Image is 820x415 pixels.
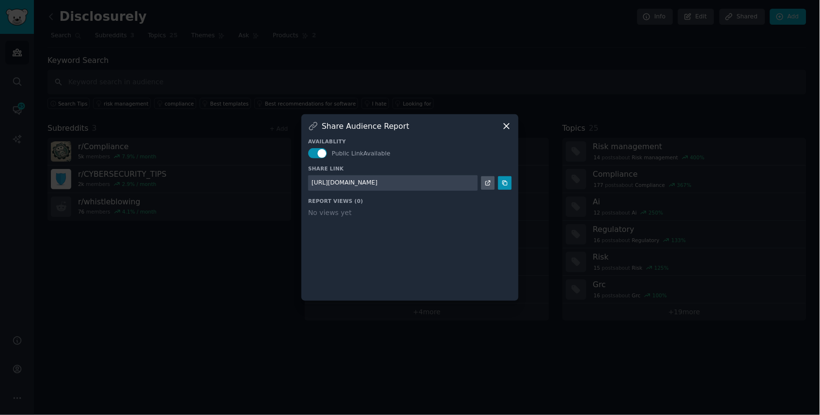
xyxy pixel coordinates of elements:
span: Public Link Available [332,150,391,157]
h3: Share Link [308,165,512,172]
h3: Availablity [308,138,512,145]
div: No views yet [308,208,512,218]
h3: Share Audience Report [322,121,410,131]
div: [URL][DOMAIN_NAME] [312,179,378,187]
h3: Report Views ( 0 ) [308,198,512,204]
